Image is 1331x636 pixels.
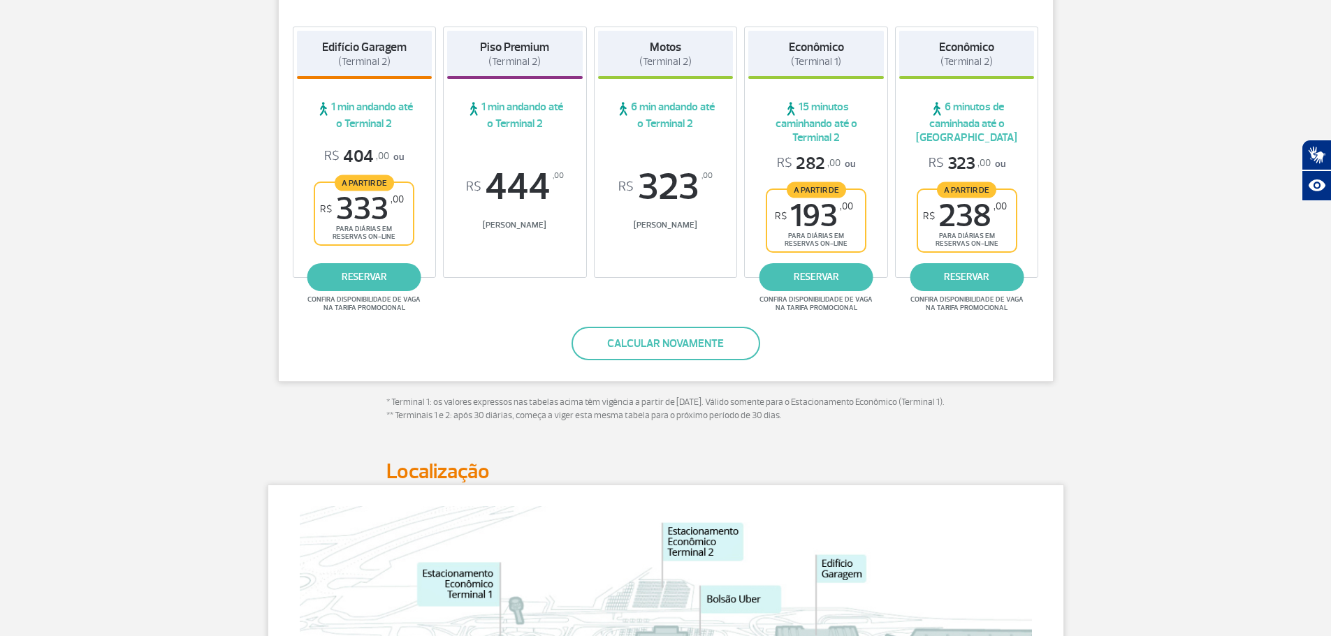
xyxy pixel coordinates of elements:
[338,55,391,68] span: (Terminal 2)
[994,200,1007,212] sup: ,00
[748,100,884,145] span: 15 minutos caminhando até o Terminal 2
[757,295,875,312] span: Confira disponibilidade de vaga na tarifa promocional
[391,193,404,205] sup: ,00
[777,153,855,175] p: ou
[929,153,991,175] span: 323
[305,295,423,312] span: Confira disponibilidade de vaga na tarifa promocional
[598,100,734,131] span: 6 min andando até o Terminal 2
[447,220,583,230] span: [PERSON_NAME]
[324,146,389,168] span: 404
[759,263,873,291] a: reservar
[937,182,996,198] span: A partir de
[572,327,760,360] button: Calcular novamente
[787,182,846,198] span: A partir de
[307,263,421,291] a: reservar
[322,40,407,54] strong: Edifício Garagem
[908,295,1026,312] span: Confira disponibilidade de vaga na tarifa promocional
[447,100,583,131] span: 1 min andando até o Terminal 2
[1302,140,1331,170] button: Abrir tradutor de língua de sinais.
[386,459,945,485] h2: Localização
[775,200,853,232] span: 193
[447,168,583,206] span: 444
[598,220,734,230] span: [PERSON_NAME]
[480,40,549,54] strong: Piso Premium
[791,55,841,68] span: (Terminal 1)
[618,179,634,195] sup: R$
[910,263,1024,291] a: reservar
[929,153,1005,175] p: ou
[899,100,1035,145] span: 6 minutos de caminhada até o [GEOGRAPHIC_DATA]
[598,168,734,206] span: 323
[930,232,1004,248] span: para diárias em reservas on-line
[940,55,993,68] span: (Terminal 2)
[1302,170,1331,201] button: Abrir recursos assistivos.
[639,55,692,68] span: (Terminal 2)
[324,146,404,168] p: ou
[466,179,481,195] sup: R$
[775,210,787,222] sup: R$
[553,168,564,184] sup: ,00
[779,232,853,248] span: para diárias em reservas on-line
[939,40,994,54] strong: Econômico
[789,40,844,54] strong: Econômico
[320,193,404,225] span: 333
[777,153,841,175] span: 282
[1302,140,1331,201] div: Plugin de acessibilidade da Hand Talk.
[297,100,432,131] span: 1 min andando até o Terminal 2
[923,210,935,222] sup: R$
[701,168,713,184] sup: ,00
[386,396,945,423] p: * Terminal 1: os valores expressos nas tabelas acima têm vigência a partir de [DATE]. Válido some...
[840,200,853,212] sup: ,00
[488,55,541,68] span: (Terminal 2)
[923,200,1007,232] span: 238
[327,225,401,241] span: para diárias em reservas on-line
[335,175,394,191] span: A partir de
[320,203,332,215] sup: R$
[650,40,681,54] strong: Motos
